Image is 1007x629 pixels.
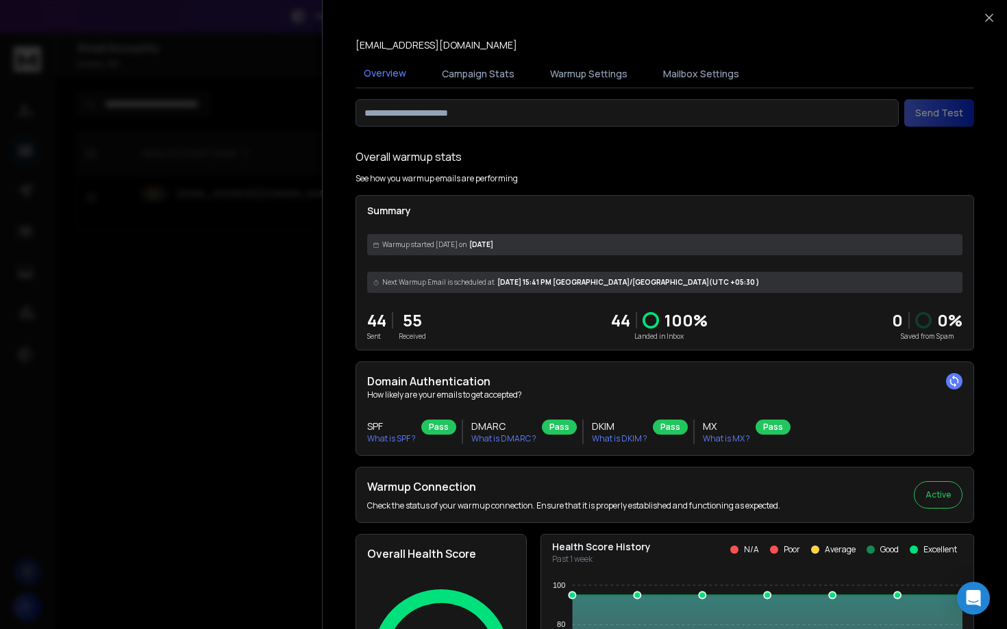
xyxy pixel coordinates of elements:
[653,420,688,435] div: Pass
[957,582,990,615] div: Open Intercom Messenger
[664,309,708,331] p: 100 %
[367,389,962,400] p: How likely are your emails to get accepted?
[382,240,467,250] span: Warmup started [DATE] on
[421,420,456,435] div: Pass
[592,433,647,444] p: What is DKIM ?
[744,544,759,555] p: N/A
[825,544,856,555] p: Average
[382,277,495,287] span: Next Warmup Email is scheduled at
[367,433,416,444] p: What is SPF ?
[756,420,791,435] div: Pass
[552,540,651,554] p: Health Score History
[557,620,565,628] tspan: 80
[703,433,750,444] p: What is MX ?
[367,309,386,331] p: 44
[892,331,962,342] p: Saved from Spam
[542,420,577,435] div: Pass
[703,420,750,433] h3: MX
[367,500,780,511] p: Check the status of your warmup connection. Ensure that it is properly established and functionin...
[542,59,636,89] button: Warmup Settings
[923,544,957,555] p: Excellent
[367,420,416,433] h3: SPF
[892,309,903,331] strong: 0
[914,481,962,509] button: Active
[611,309,630,331] p: 44
[367,204,962,218] p: Summary
[471,420,536,433] h3: DMARC
[880,544,899,555] p: Good
[356,149,462,165] h1: Overall warmup stats
[356,173,518,184] p: See how you warmup emails are performing
[367,373,962,389] h2: Domain Authentication
[367,478,780,495] h2: Warmup Connection
[784,544,800,555] p: Poor
[399,309,426,331] p: 55
[471,433,536,444] p: What is DMARC ?
[367,272,962,293] div: [DATE] 15:41 PM [GEOGRAPHIC_DATA]/[GEOGRAPHIC_DATA] (UTC +05:30 )
[592,420,647,433] h3: DKIM
[399,331,426,342] p: Received
[553,581,565,589] tspan: 100
[367,331,386,342] p: Sent
[655,59,747,89] button: Mailbox Settings
[434,59,523,89] button: Campaign Stats
[552,554,651,565] p: Past 1 week
[611,331,708,342] p: Landed in Inbox
[367,545,515,562] h2: Overall Health Score
[937,309,962,331] p: 0 %
[356,58,414,90] button: Overview
[356,38,517,52] p: [EMAIL_ADDRESS][DOMAIN_NAME]
[367,234,962,255] div: [DATE]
